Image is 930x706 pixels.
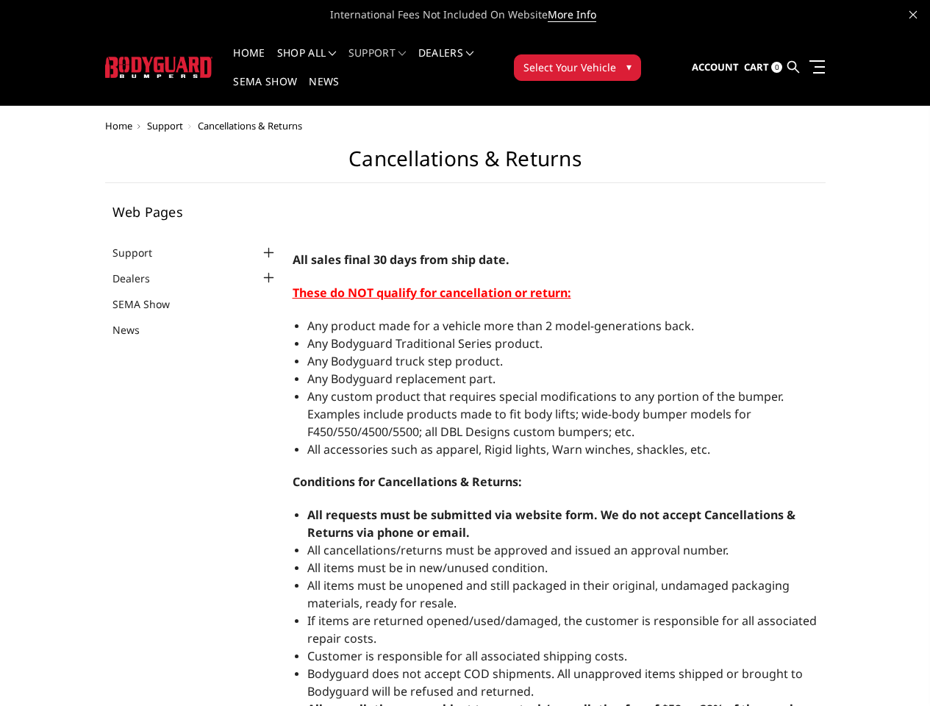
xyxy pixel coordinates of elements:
span: All cancellations/returns must be approved and issued an approval number. [307,542,729,558]
span: All items must be unopened and still packaged in their original, undamaged packaging materials, r... [307,577,790,611]
span: 0 [771,62,782,73]
span: All items must be in new/unused condition. [307,560,548,576]
a: Account [692,48,739,88]
a: Support [112,245,171,260]
span: These do NOT qualify for cancellation or return: [293,285,571,301]
a: More Info [548,7,596,22]
a: News [309,76,339,105]
a: Dealers [112,271,168,286]
span: All sales final 30 days from ship date. [293,252,509,268]
span: Any product made for a vehicle more than 2 model-generations back. [307,318,694,334]
span: Any Bodyguard truck step product. [307,353,503,369]
strong: Conditions for Cancellations & Returns: [293,474,522,490]
a: shop all [277,48,337,76]
span: ▾ [626,59,632,74]
span: Customer is responsible for all associated shipping costs. [307,648,627,664]
a: Cart 0 [744,48,782,88]
button: Select Your Vehicle [514,54,641,81]
a: Support [147,119,183,132]
a: Home [105,119,132,132]
span: All accessories such as apparel, Rigid lights, Warn winches, shackles, etc. [307,441,710,457]
h1: Cancellations & Returns [105,146,826,183]
span: Cancellations & Returns [198,119,302,132]
span: If items are returned opened/used/damaged, the customer is responsible for all associated repair ... [307,613,817,646]
span: Cart [744,60,769,74]
a: Support [348,48,407,76]
span: Account [692,60,739,74]
span: Select Your Vehicle [523,60,616,75]
img: BODYGUARD BUMPERS [105,57,213,78]
span: Any custom product that requires special modifications to any portion of the bumper. Examples inc... [307,388,784,440]
h5: Web Pages [112,205,278,218]
span: Any Bodyguard Traditional Series product. [307,335,543,352]
span: Any Bodyguard replacement part. [307,371,496,387]
a: SEMA Show [233,76,297,105]
a: Dealers [418,48,474,76]
span: Bodyguard does not accept COD shipments. All unapproved items shipped or brought to Bodyguard wil... [307,666,803,699]
a: Home [233,48,265,76]
a: News [112,322,158,338]
a: SEMA Show [112,296,188,312]
strong: All requests must be submitted via website form. We do not accept Cancellations & Returns via pho... [307,507,795,541]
